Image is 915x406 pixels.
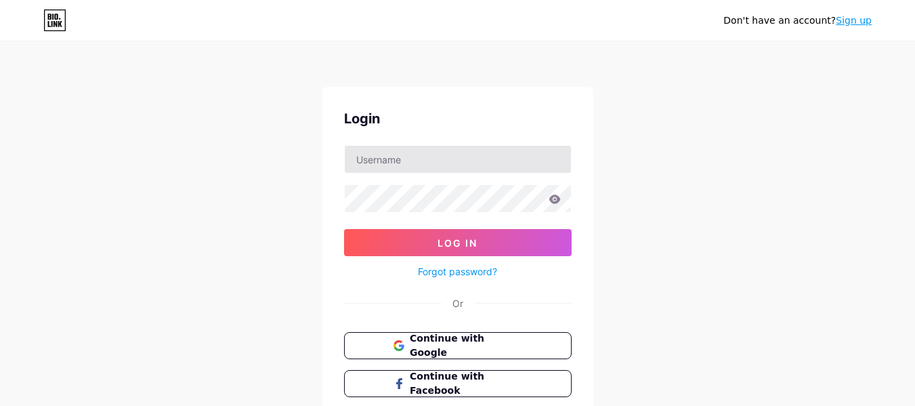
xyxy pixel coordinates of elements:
button: Continue with Facebook [344,370,572,397]
span: Continue with Google [410,331,522,360]
button: Continue with Google [344,332,572,359]
div: Don't have an account? [723,14,872,28]
a: Sign up [836,15,872,26]
span: Continue with Facebook [410,369,522,398]
a: Forgot password? [418,264,497,279]
div: Login [344,108,572,129]
div: Or [452,296,463,310]
input: Username [345,146,571,173]
span: Log In [438,237,477,249]
button: Log In [344,229,572,256]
